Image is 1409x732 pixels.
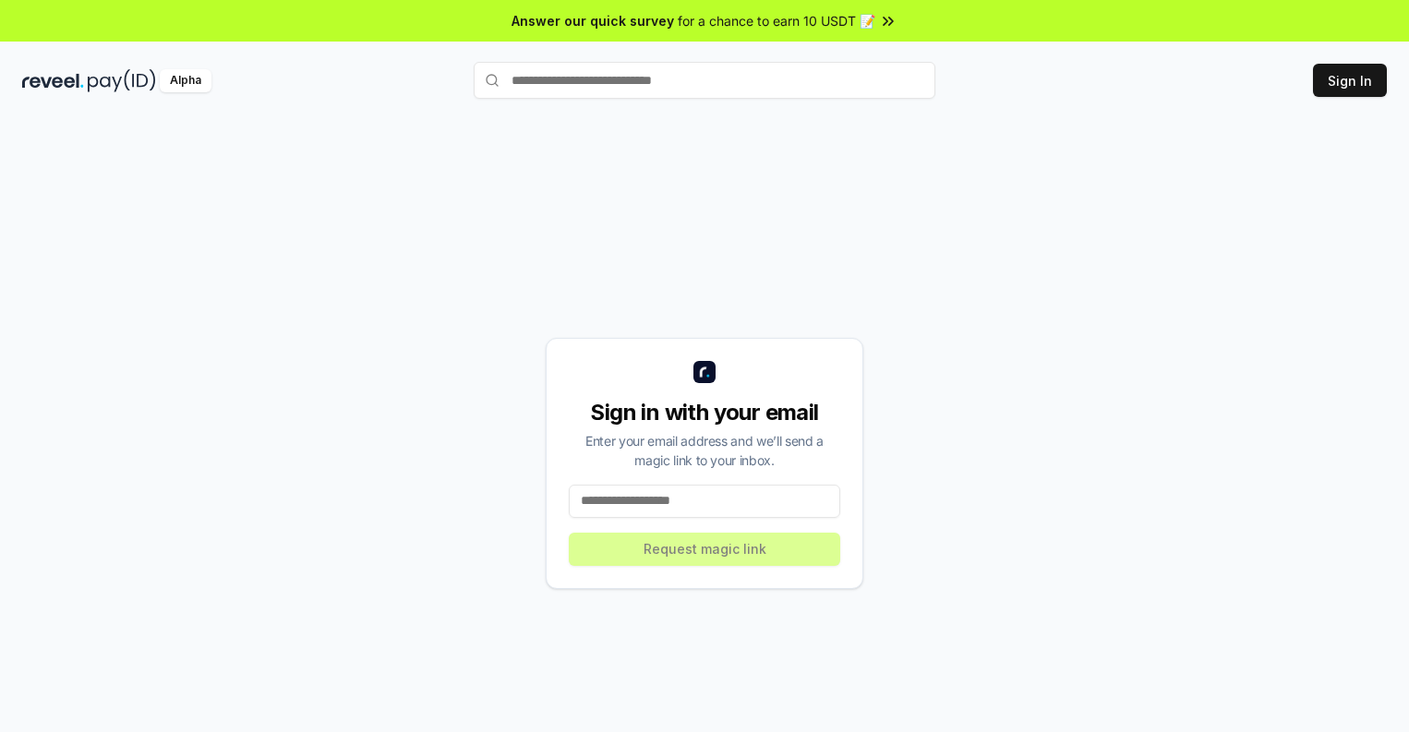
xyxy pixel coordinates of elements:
[569,398,840,427] div: Sign in with your email
[569,431,840,470] div: Enter your email address and we’ll send a magic link to your inbox.
[678,11,875,30] span: for a chance to earn 10 USDT 📝
[22,69,84,92] img: reveel_dark
[1313,64,1387,97] button: Sign In
[693,361,716,383] img: logo_small
[160,69,211,92] div: Alpha
[88,69,156,92] img: pay_id
[512,11,674,30] span: Answer our quick survey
